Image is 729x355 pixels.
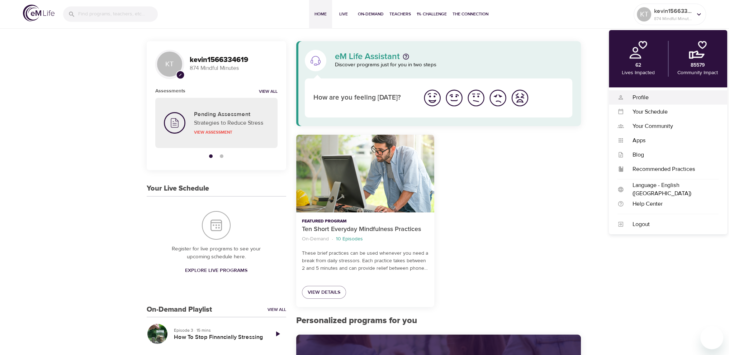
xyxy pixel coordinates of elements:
span: View Details [308,288,340,297]
span: The Connection [453,10,488,18]
h3: Your Live Schedule [147,184,209,193]
button: I'm feeling ok [465,87,487,109]
img: logo [23,5,55,21]
button: I'm feeling bad [487,87,509,109]
h6: Assessments [155,87,185,95]
p: kevin1566334619 [654,7,692,15]
nav: breadcrumb [302,234,429,244]
div: Apps [624,136,719,145]
span: Teachers [389,10,411,18]
button: I'm feeling great [421,87,443,109]
h3: kevin1566334619 [190,56,278,64]
p: Lives Impacted [622,69,655,77]
button: Ten Short Everyday Mindfulness Practices [296,135,434,212]
p: 62 [635,62,641,69]
div: KT [637,7,651,21]
span: On-Demand [358,10,384,18]
a: View All [268,307,286,313]
p: 874 Mindful Minutes [190,64,278,72]
p: On-Demand [302,235,329,243]
p: 10 Episodes [336,235,363,243]
p: 85579 [691,62,705,69]
button: I'm feeling good [443,87,465,109]
a: Explore Live Programs [182,264,250,277]
p: Featured Program [302,218,429,225]
h3: On-Demand Playlist [147,306,212,314]
span: Explore Live Programs [185,266,247,275]
button: I'm feeling worst [509,87,531,109]
a: Play Episode [269,325,286,342]
img: personal.png [629,41,647,59]
p: eM Life Assistant [335,52,400,61]
div: Language - English ([GEOGRAPHIC_DATA]) [624,181,719,198]
h5: Pending Assessment [194,111,269,118]
img: bad [488,88,508,108]
img: eM Life Assistant [310,55,321,66]
a: View Details [302,286,346,299]
button: How To Stop Financially Stressing [147,323,168,345]
img: community.png [689,41,707,59]
div: Recommended Practices [624,165,719,173]
p: These brief practices can be used whenever you need a break from daily stressors. Each practice t... [302,250,429,272]
div: KT [155,50,184,78]
div: Logout [624,220,719,229]
p: View Assessment [194,129,269,135]
li: · [332,234,333,244]
p: Episode 3 · 15 mins [174,327,263,334]
div: Your Schedule [624,108,719,116]
img: good [444,88,464,108]
h2: Personalized programs for you [296,316,581,326]
img: great [422,88,442,108]
a: View all notifications [259,89,278,95]
div: Your Community [624,122,719,130]
img: worst [510,88,530,108]
iframe: Button to launch messaging window [700,326,723,349]
p: Community Impact [677,69,718,77]
h5: How To Stop Financially Stressing [174,334,263,341]
div: Profile [624,93,719,102]
img: Your Live Schedule [202,211,231,240]
p: How are you feeling [DATE]? [313,93,413,103]
p: Register for live programs to see your upcoming schedule here. [161,245,272,261]
div: Help Center [624,200,719,208]
p: Strategies to Reduce Stress [194,119,269,127]
p: 874 Mindful Minutes [654,15,692,22]
p: Discover programs just for you in two steps [335,61,573,69]
input: Find programs, teachers, etc... [78,6,158,22]
span: Live [335,10,352,18]
span: 1% Challenge [417,10,447,18]
img: ok [466,88,486,108]
span: Home [312,10,329,18]
div: Blog [624,151,719,159]
p: Ten Short Everyday Mindfulness Practices [302,225,429,234]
